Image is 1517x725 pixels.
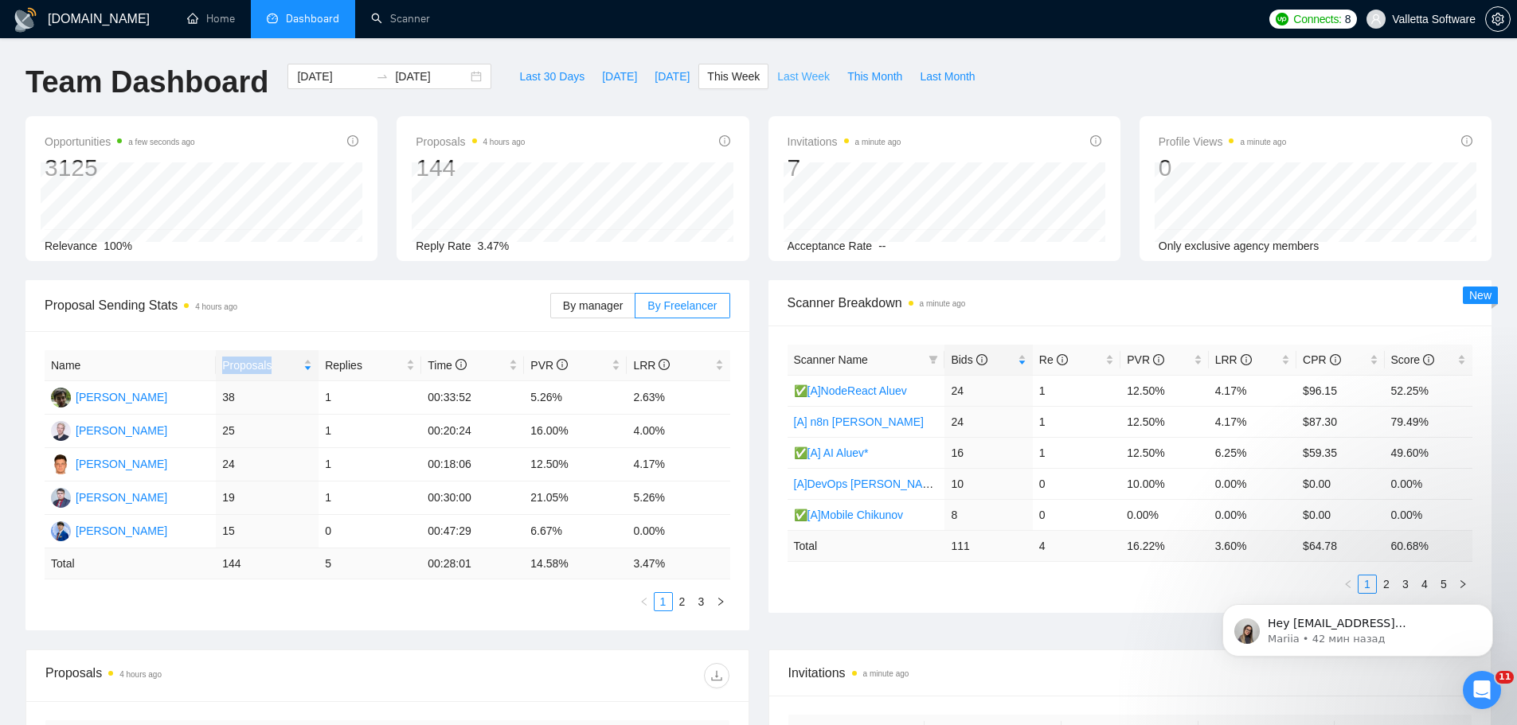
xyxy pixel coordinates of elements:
[693,593,710,610] a: 3
[788,663,1472,683] span: Invitations
[421,381,524,415] td: 00:33:52
[1296,437,1384,468] td: $59.35
[1215,353,1252,366] span: LRR
[1039,353,1068,366] span: Re
[1495,671,1514,684] span: 11
[1120,406,1208,437] td: 12.50%
[794,415,924,428] a: [A] n8n [PERSON_NAME]
[1296,406,1384,437] td: $87.30
[421,415,524,448] td: 00:20:24
[1385,437,1472,468] td: 49.60%
[855,138,901,146] time: a minute ago
[319,415,421,448] td: 1
[51,490,167,503] a: DS[PERSON_NAME]
[319,381,421,415] td: 1
[76,422,167,439] div: [PERSON_NAME]
[788,293,1473,313] span: Scanner Breakdown
[1293,10,1341,28] span: Connects:
[319,515,421,548] td: 0
[421,481,524,515] td: 00:30:00
[633,359,670,372] span: LRR
[51,421,71,441] img: AA
[1296,468,1384,499] td: $0.00
[1296,530,1384,561] td: $ 64.78
[951,353,987,366] span: Bids
[674,593,691,610] a: 2
[1209,406,1296,437] td: 4.17%
[847,68,902,85] span: This Month
[1033,375,1120,406] td: 1
[51,457,167,470] a: DC[PERSON_NAME]
[788,530,945,561] td: Total
[483,138,526,146] time: 4 hours ago
[705,669,729,682] span: download
[1485,13,1511,25] a: setting
[524,481,627,515] td: 21.05%
[788,153,901,183] div: 7
[286,12,339,25] span: Dashboard
[1209,468,1296,499] td: 0.00%
[1209,375,1296,406] td: 4.17%
[51,388,71,407] img: MT
[45,153,195,183] div: 3125
[1209,530,1296,561] td: 3.60 %
[51,524,167,536] a: AC[PERSON_NAME]
[1159,153,1287,183] div: 0
[51,454,71,474] img: DC
[711,592,730,611] li: Next Page
[216,448,319,481] td: 24
[1120,468,1208,499] td: 10.00%
[1198,571,1517,682] iframe: Intercom notifications сообщение
[920,68,975,85] span: Last Month
[1033,499,1120,530] td: 0
[1345,10,1351,28] span: 8
[1120,530,1208,561] td: 16.22 %
[920,299,966,308] time: a minute ago
[1370,14,1382,25] span: user
[878,240,886,252] span: --
[51,488,71,508] img: DS
[635,592,654,611] li: Previous Page
[416,153,525,183] div: 144
[863,669,909,678] time: a minute ago
[944,375,1032,406] td: 24
[267,13,278,24] span: dashboard
[635,592,654,611] button: left
[711,592,730,611] button: right
[627,381,729,415] td: 2.63%
[1240,138,1286,146] time: a minute ago
[768,64,839,89] button: Last Week
[1276,13,1288,25] img: upwork-logo.png
[1033,468,1120,499] td: 0
[216,548,319,579] td: 144
[698,64,768,89] button: This Week
[376,70,389,83] span: to
[530,359,568,372] span: PVR
[45,663,387,688] div: Proposals
[627,515,729,548] td: 0.00%
[45,132,195,151] span: Opportunities
[519,68,585,85] span: Last 30 Days
[794,353,868,366] span: Scanner Name
[929,355,938,364] span: filter
[673,592,692,611] li: 2
[627,415,729,448] td: 4.00%
[627,548,729,579] td: 3.47 %
[51,423,167,436] a: AA[PERSON_NAME]
[593,64,646,89] button: [DATE]
[1159,132,1287,151] span: Profile Views
[1385,530,1472,561] td: 60.68 %
[1385,499,1472,530] td: 0.00%
[76,388,167,406] div: [PERSON_NAME]
[76,489,167,506] div: [PERSON_NAME]
[794,384,907,397] a: ✅[A]NodeReact Aluev
[45,350,216,381] th: Name
[51,390,167,403] a: MT[PERSON_NAME]
[524,548,627,579] td: 14.58 %
[692,592,711,611] li: 3
[395,68,467,85] input: End date
[319,448,421,481] td: 1
[1057,354,1068,365] span: info-circle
